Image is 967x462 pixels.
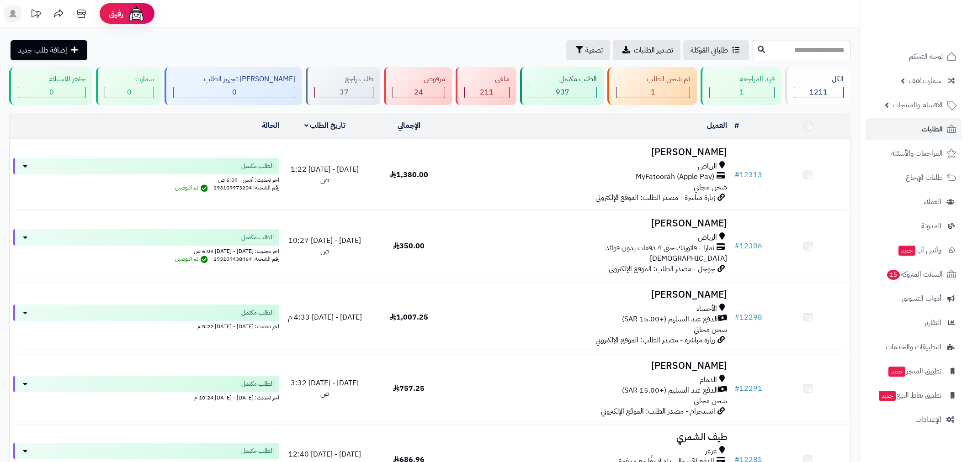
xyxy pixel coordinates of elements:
span: الطلبات [922,123,943,136]
span: # [734,241,739,252]
a: وآتس آبجديد [866,239,962,261]
img: ai-face.png [127,5,145,23]
span: # [734,312,739,323]
span: [DATE] - [DATE] 10:27 ص [288,235,361,257]
div: الطلب مكتمل [529,74,597,84]
span: تطبيق نقاط البيع [878,389,941,402]
span: زيارة مباشرة - مصدر الطلب: الموقع الإلكتروني [595,192,715,203]
a: الإجمالي [398,120,420,131]
h3: [PERSON_NAME] [455,147,727,157]
span: 1,380.00 [390,169,428,180]
div: 24 [393,87,444,98]
div: تم شحن الطلب [616,74,690,84]
a: #12306 [734,241,762,252]
span: الإعدادات [915,413,941,426]
a: الإعدادات [866,409,962,430]
span: الأحساء [696,304,717,314]
a: التقارير [866,312,962,334]
a: العميل [707,120,727,131]
div: سمارت [105,74,154,84]
div: 1 [616,87,690,98]
h3: [PERSON_NAME] [455,218,727,229]
div: طلب راجع [314,74,373,84]
span: جديد [879,391,896,401]
span: جديد [898,246,915,256]
div: الكل [794,74,844,84]
a: تم شحن الطلب 1 [606,67,699,105]
span: [DEMOGRAPHIC_DATA] [650,253,727,264]
a: طلبات الإرجاع [866,167,962,189]
span: العملاء [924,195,941,208]
span: إضافة طلب جديد [18,45,67,56]
a: طلب راجع 37 [304,67,382,105]
a: تطبيق المتجرجديد [866,360,962,382]
span: 350.00 [393,241,425,252]
a: تاريخ الطلب [304,120,346,131]
span: 1 [651,87,655,98]
span: تطبيق المتجر [887,365,941,378]
div: اخر تحديث: [DATE] - [DATE] 5:22 م [13,321,279,331]
a: سمارت 0 [94,67,163,105]
span: رفيق [109,8,123,19]
span: جديد [888,367,905,377]
span: [DATE] - [DATE] 4:33 م [288,312,362,323]
div: 937 [529,87,596,98]
span: تم التوصيل [175,255,210,263]
span: الرياض [698,161,717,172]
span: 37 [340,87,349,98]
span: [DATE] - [DATE] 1:22 ص [291,164,359,185]
span: الدفع عند التسليم (+15.00 SAR) [622,314,718,325]
span: المراجعات والأسئلة [891,147,943,160]
span: تمارا - فاتورتك حتى 4 دفعات بدون فوائد [606,243,714,253]
a: ملغي 211 [454,67,518,105]
span: المدونة [921,220,941,232]
a: #12298 [734,312,762,323]
span: الطلب مكتمل [241,233,274,242]
div: اخر تحديث: أمس - 6:09 ص [13,174,279,184]
span: تصدير الطلبات [634,45,673,56]
a: السلات المتروكة15 [866,263,962,285]
span: # [734,169,739,180]
a: #12313 [734,169,762,180]
div: 0 [105,87,154,98]
a: [PERSON_NAME] تجهيز الطلب 0 [163,67,304,105]
span: الطلب مكتمل [241,308,274,317]
span: 0 [127,87,132,98]
a: الكل1211 [783,67,852,105]
div: اخر تحديث: [DATE] - [DATE] 6:09 ص [13,246,279,255]
span: الطلب مكتمل [241,162,274,171]
a: طلباتي المُوكلة [683,40,749,60]
div: 1 [710,87,774,98]
button: تصفية [566,40,610,60]
span: تم التوصيل [175,184,210,192]
span: لوحة التحكم [909,50,943,63]
span: التقارير [924,316,941,329]
div: 0 [174,87,295,98]
div: اخر تحديث: [DATE] - [DATE] 10:24 م [13,392,279,402]
span: عرعر [705,446,717,457]
span: سمارت لايف [909,74,941,87]
span: الطلب مكتمل [241,446,274,456]
span: الرياض [698,232,717,243]
h3: [PERSON_NAME] [455,361,727,371]
a: العملاء [866,191,962,213]
a: أدوات التسويق [866,288,962,310]
span: انستجرام - مصدر الطلب: الموقع الإلكتروني [601,406,715,417]
span: طلبات الإرجاع [906,171,943,184]
span: شحن مجاني [694,395,727,406]
h3: [PERSON_NAME] [455,289,727,300]
a: المدونة [866,215,962,237]
a: إضافة طلب جديد [11,40,87,60]
span: 0 [232,87,237,98]
span: 1 [739,87,744,98]
span: شحن مجاني [694,324,727,335]
div: 0 [18,87,85,98]
span: 937 [556,87,569,98]
a: قيد المراجعه 1 [699,67,783,105]
a: # [734,120,739,131]
div: ملغي [464,74,510,84]
div: قيد المراجعه [709,74,775,84]
span: الطلب مكتمل [241,379,274,388]
span: الأقسام والمنتجات [893,99,943,111]
span: زيارة مباشرة - مصدر الطلب: الموقع الإلكتروني [595,335,715,346]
